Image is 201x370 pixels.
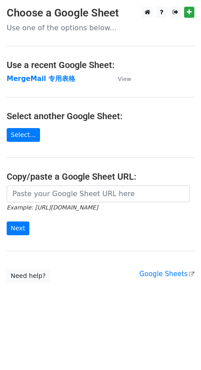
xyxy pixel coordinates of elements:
h4: Copy/paste a Google Sheet URL: [7,171,194,182]
h4: Select another Google Sheet: [7,111,194,121]
a: View [109,75,131,83]
h4: Use a recent Google Sheet: [7,60,194,70]
a: Select... [7,128,40,142]
a: Google Sheets [139,270,194,278]
input: Paste your Google Sheet URL here [7,185,190,202]
a: MergeMail 专用表格 [7,75,75,83]
h3: Choose a Google Sheet [7,7,194,20]
p: Use one of the options below... [7,23,194,32]
small: View [118,76,131,82]
a: Need help? [7,269,50,283]
small: Example: [URL][DOMAIN_NAME] [7,204,98,211]
input: Next [7,221,29,235]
